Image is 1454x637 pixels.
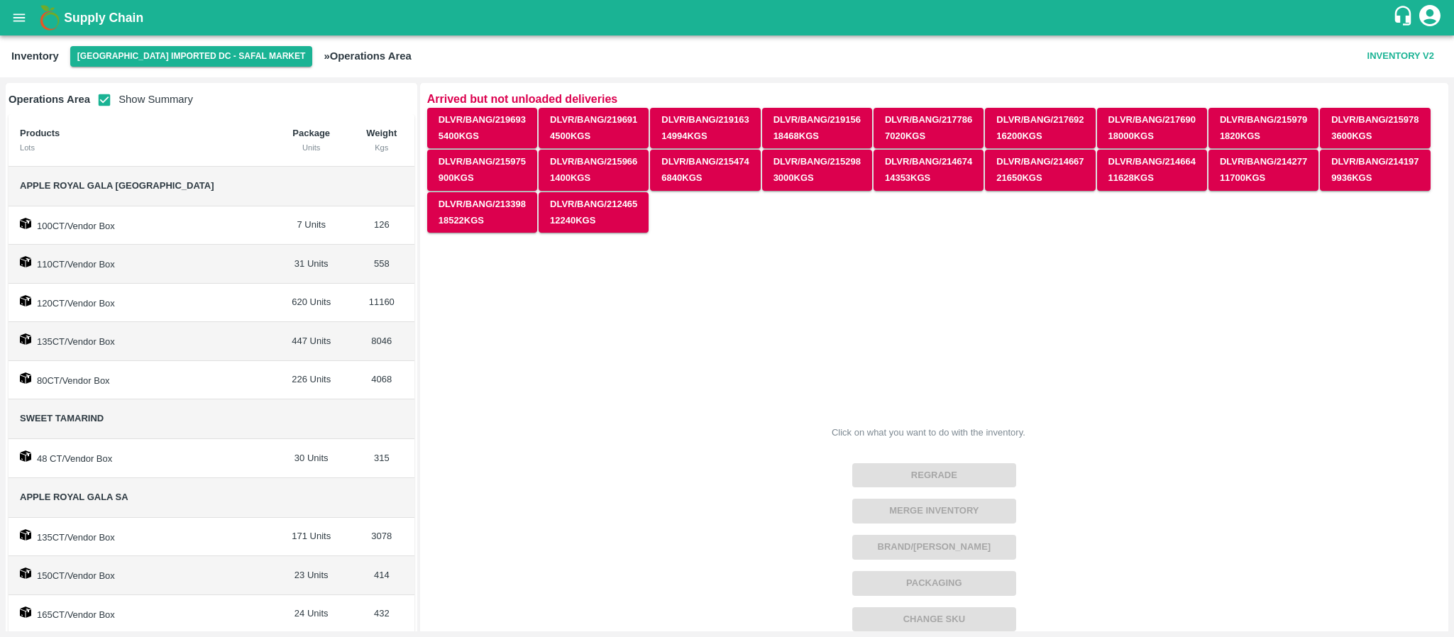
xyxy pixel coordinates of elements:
button: DLVR/BANG/21467414353Kgs [874,150,984,191]
p: Arrived but not unloaded deliveries [427,90,1441,108]
b: Operations Area [9,94,90,105]
button: DLVR/BANG/2141979936Kgs [1320,150,1430,191]
button: DLVR/BANG/21769216200Kgs [985,108,1095,149]
td: 31 Units [274,245,349,284]
td: 150CT/Vendor Box [9,556,274,595]
b: Inventory [11,50,59,62]
button: DLVR/BANG/21427711700Kgs [1208,150,1318,191]
td: 226 Units [274,361,349,400]
img: box [20,218,31,229]
div: customer-support [1392,5,1417,31]
td: 315 [349,439,414,478]
button: DLVR/BANG/21246512240Kgs [539,192,649,233]
b: Products [20,128,60,138]
td: 8046 [349,322,414,361]
button: DLVR/BANG/2159661400Kgs [539,150,649,191]
td: 24 Units [274,595,349,634]
td: 171 Units [274,518,349,557]
td: 110CT/Vendor Box [9,245,274,284]
td: 126 [349,206,414,245]
button: DLVR/BANG/21466411628Kgs [1097,150,1207,191]
td: 620 Units [274,284,349,323]
a: Supply Chain [64,8,1392,28]
td: 100CT/Vendor Box [9,206,274,245]
button: DLVR/BANG/2159783600Kgs [1320,108,1430,149]
td: 3078 [349,518,414,557]
td: 11160 [349,284,414,323]
div: Kgs [360,141,403,154]
img: box [20,295,31,306]
div: Units [285,141,338,154]
button: Inventory V2 [1362,44,1440,69]
button: DLVR/BANG/2196935400Kgs [427,108,537,149]
button: DLVR/BANG/2159791820Kgs [1208,108,1318,149]
td: 135CT/Vendor Box [9,322,274,361]
img: logo [35,4,64,32]
button: Select DC [70,46,313,67]
td: 432 [349,595,414,634]
td: 120CT/Vendor Box [9,284,274,323]
button: DLVR/BANG/2177867020Kgs [874,108,984,149]
img: box [20,372,31,384]
button: DLVR/BANG/21916314994Kgs [650,108,760,149]
div: Lots [20,141,263,154]
button: DLVR/BANG/21466721650Kgs [985,150,1095,191]
button: DLVR/BANG/2196914500Kgs [539,108,649,149]
button: DLVR/BANG/21769018000Kgs [1097,108,1207,149]
td: 80CT/Vendor Box [9,361,274,400]
img: box [20,333,31,345]
td: 447 Units [274,322,349,361]
button: DLVR/BANG/2154746840Kgs [650,150,760,191]
td: 30 Units [274,439,349,478]
td: 165CT/Vendor Box [9,595,274,634]
span: Sweet Tamarind [20,413,104,423]
span: Apple Royal Gala [GEOGRAPHIC_DATA] [20,180,214,191]
button: DLVR/BANG/21339818522Kgs [427,192,537,233]
button: DLVR/BANG/2152983000Kgs [762,150,872,191]
td: 135CT/Vendor Box [9,518,274,557]
td: 558 [349,245,414,284]
td: 414 [349,556,414,595]
td: 23 Units [274,556,349,595]
img: box [20,256,31,267]
button: DLVR/BANG/21915618468Kgs [762,108,872,149]
img: box [20,529,31,541]
b: Weight [366,128,397,138]
td: 4068 [349,361,414,400]
button: open drawer [3,1,35,34]
img: box [20,567,31,579]
button: DLVR/BANG/215975900Kgs [427,150,537,191]
div: account of current user [1417,3,1443,33]
img: box [20,606,31,618]
b: Supply Chain [64,11,143,25]
img: box [20,450,31,462]
b: » Operations Area [324,50,411,62]
td: 7 Units [274,206,349,245]
td: 48 CT/Vendor Box [9,439,274,478]
b: Package [292,128,330,138]
span: Apple Royal Gala SA [20,492,128,502]
div: Click on what you want to do with the inventory. [832,426,1025,440]
span: Show Summary [90,94,193,105]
